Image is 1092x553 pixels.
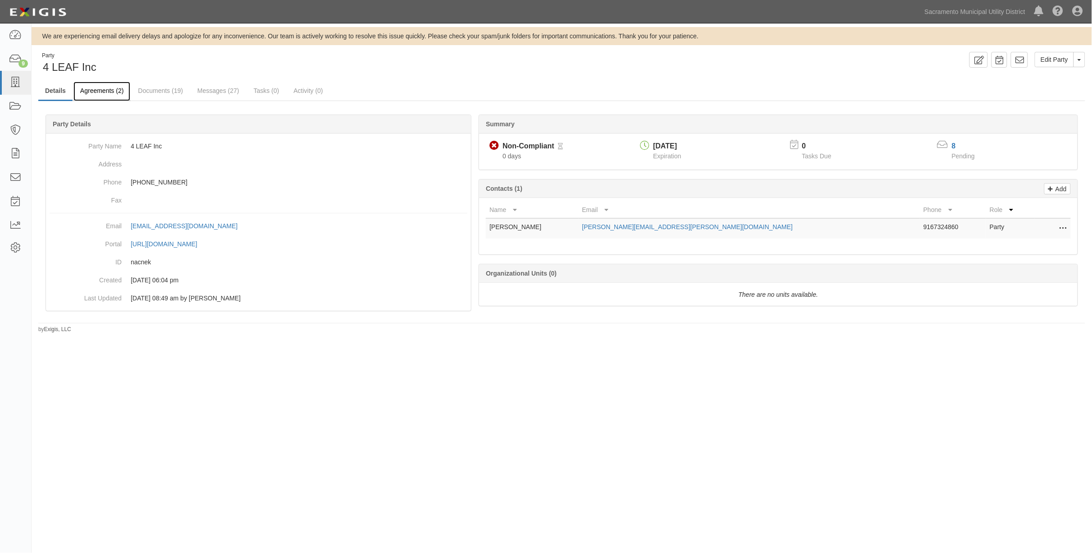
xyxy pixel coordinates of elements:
[653,141,681,152] div: [DATE]
[1053,6,1064,17] i: Help Center - Complianz
[50,173,467,191] dd: [PHONE_NUMBER]
[131,222,247,230] a: [EMAIL_ADDRESS][DOMAIN_NAME]
[287,82,329,100] a: Activity (0)
[50,271,122,285] dt: Created
[802,141,843,152] p: 0
[952,142,956,150] a: 8
[131,240,207,248] a: [URL][DOMAIN_NAME]
[50,217,122,230] dt: Email
[486,218,578,239] td: [PERSON_NAME]
[50,137,122,151] dt: Party Name
[38,326,71,333] small: by
[50,253,122,267] dt: ID
[43,61,96,73] span: 4 LEAF Inc
[739,291,818,298] i: There are no units available.
[42,52,96,60] div: Party
[920,3,1030,21] a: Sacramento Municipal Utility District
[18,60,28,68] div: 9
[489,141,499,151] i: Non-Compliant
[986,218,1035,239] td: Party
[920,202,986,218] th: Phone
[32,32,1092,41] div: We are experiencing email delivery delays and apologize for any inconvenience. Our team is active...
[50,289,122,303] dt: Last Updated
[50,235,122,249] dt: Portal
[582,223,793,230] a: [PERSON_NAME][EMAIL_ADDRESS][PERSON_NAME][DOMAIN_NAME]
[131,221,238,230] div: [EMAIL_ADDRESS][DOMAIN_NAME]
[486,270,557,277] b: Organizational Units (0)
[73,82,130,101] a: Agreements (2)
[1053,184,1067,194] p: Add
[558,143,563,150] i: Pending Review
[44,326,71,332] a: Exigis, LLC
[50,137,467,155] dd: 4 LEAF Inc
[50,191,122,205] dt: Fax
[486,202,578,218] th: Name
[38,82,73,101] a: Details
[579,202,920,218] th: Email
[920,218,986,239] td: 9167324860
[247,82,286,100] a: Tasks (0)
[50,271,467,289] dd: 04/11/2025 06:04 pm
[38,52,555,75] div: 4 LEAF Inc
[50,253,467,271] dd: nacnek
[486,120,515,128] b: Summary
[802,152,832,160] span: Tasks Due
[486,185,522,192] b: Contacts (1)
[1044,183,1071,194] a: Add
[50,155,122,169] dt: Address
[952,152,975,160] span: Pending
[653,152,681,160] span: Expiration
[50,173,122,187] dt: Phone
[50,289,467,307] dd: 07/31/2025 08:49 am by Greg Hovious
[53,120,91,128] b: Party Details
[7,4,69,20] img: logo-5460c22ac91f19d4615b14bd174203de0afe785f0fc80cf4dbbc73dc1793850b.png
[1035,52,1074,67] a: Edit Party
[503,141,554,152] div: Non-Compliant
[986,202,1035,218] th: Role
[191,82,246,100] a: Messages (27)
[131,82,190,100] a: Documents (19)
[503,152,521,160] span: Since 08/13/2025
